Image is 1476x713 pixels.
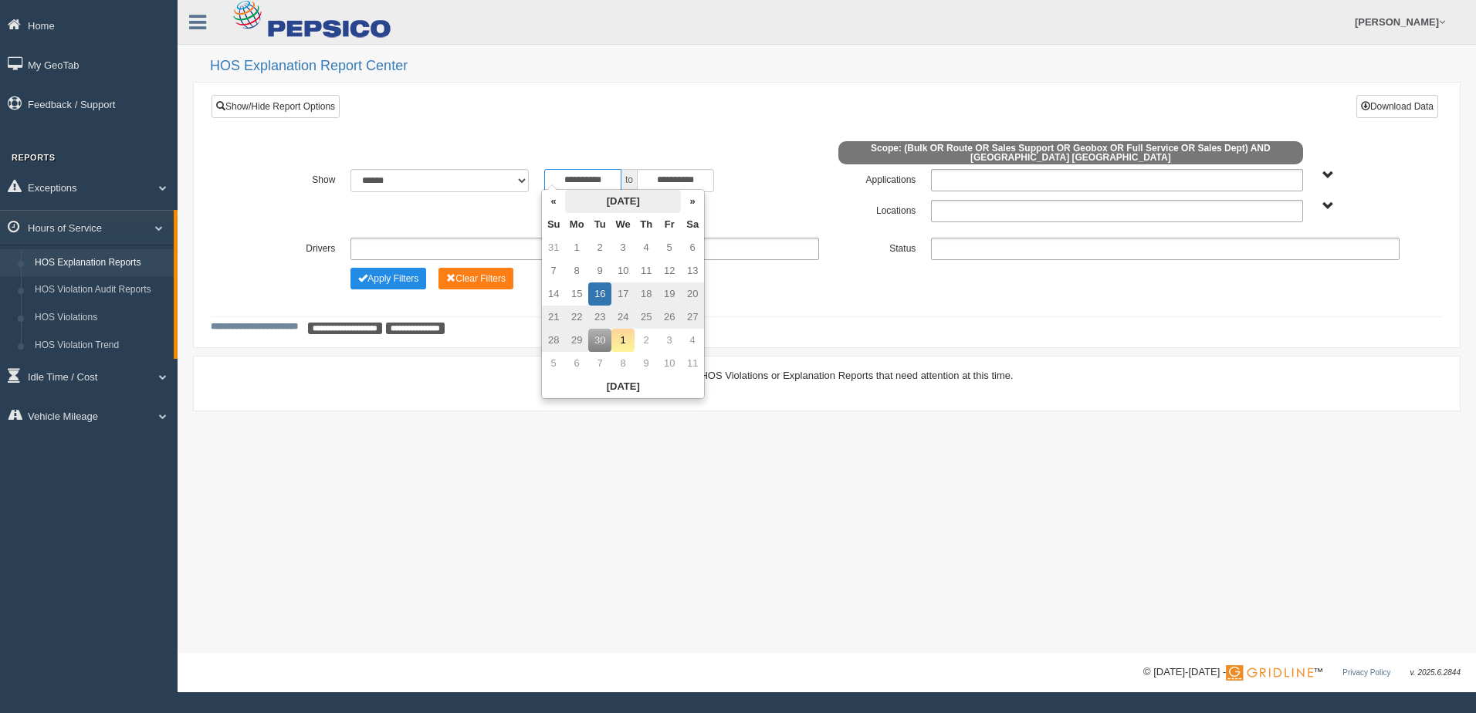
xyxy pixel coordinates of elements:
td: 23 [588,306,611,329]
td: 8 [565,259,588,282]
td: 16 [588,282,611,306]
th: We [611,213,635,236]
button: Change Filter Options [438,268,513,289]
span: to [621,169,637,192]
th: [DATE] [565,190,681,213]
a: HOS Violations [28,304,174,332]
img: Gridline [1226,665,1313,681]
td: 14 [542,282,565,306]
td: 2 [635,329,658,352]
td: 30 [588,329,611,352]
td: 26 [658,306,681,329]
td: 9 [635,352,658,375]
a: HOS Violation Trend [28,332,174,360]
td: 31 [542,236,565,259]
td: 10 [611,259,635,282]
th: Fr [658,213,681,236]
td: 1 [611,329,635,352]
label: Show [246,169,343,188]
td: 28 [542,329,565,352]
td: 24 [611,306,635,329]
td: 8 [611,352,635,375]
td: 12 [658,259,681,282]
td: 3 [611,236,635,259]
td: 7 [588,352,611,375]
td: 4 [635,236,658,259]
td: 10 [658,352,681,375]
div: There are no HOS Violations or Explanation Reports that need attention at this time. [211,368,1443,383]
td: 11 [681,352,704,375]
td: 15 [565,282,588,306]
td: 29 [565,329,588,352]
td: 17 [611,282,635,306]
td: 18 [635,282,658,306]
td: 9 [588,259,611,282]
a: HOS Explanation Reports [28,249,174,277]
td: 13 [681,259,704,282]
td: 5 [658,236,681,259]
label: Status [827,238,923,256]
td: 19 [658,282,681,306]
td: 20 [681,282,704,306]
a: Show/Hide Report Options [212,95,340,118]
span: v. 2025.6.2844 [1410,668,1461,677]
td: 6 [565,352,588,375]
td: 6 [681,236,704,259]
a: Privacy Policy [1342,668,1390,677]
a: HOS Violation Audit Reports [28,276,174,304]
div: © [DATE]-[DATE] - ™ [1143,664,1461,681]
th: » [681,190,704,213]
th: Mo [565,213,588,236]
th: Th [635,213,658,236]
button: Download Data [1356,95,1438,118]
td: 21 [542,306,565,329]
th: Tu [588,213,611,236]
td: 25 [635,306,658,329]
th: [DATE] [542,375,704,398]
td: 2 [588,236,611,259]
td: 5 [542,352,565,375]
span: Scope: (Bulk OR Route OR Sales Support OR Geobox OR Full Service OR Sales Dept) AND [GEOGRAPHIC_D... [838,141,1303,164]
th: Sa [681,213,704,236]
h2: HOS Explanation Report Center [210,59,1461,74]
td: 1 [565,236,588,259]
label: Applications [827,169,923,188]
label: Locations [827,200,923,218]
button: Change Filter Options [350,268,426,289]
td: 4 [681,329,704,352]
th: Su [542,213,565,236]
td: 27 [681,306,704,329]
th: « [542,190,565,213]
label: Drivers [246,238,343,256]
td: 7 [542,259,565,282]
td: 22 [565,306,588,329]
td: 3 [658,329,681,352]
td: 11 [635,259,658,282]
